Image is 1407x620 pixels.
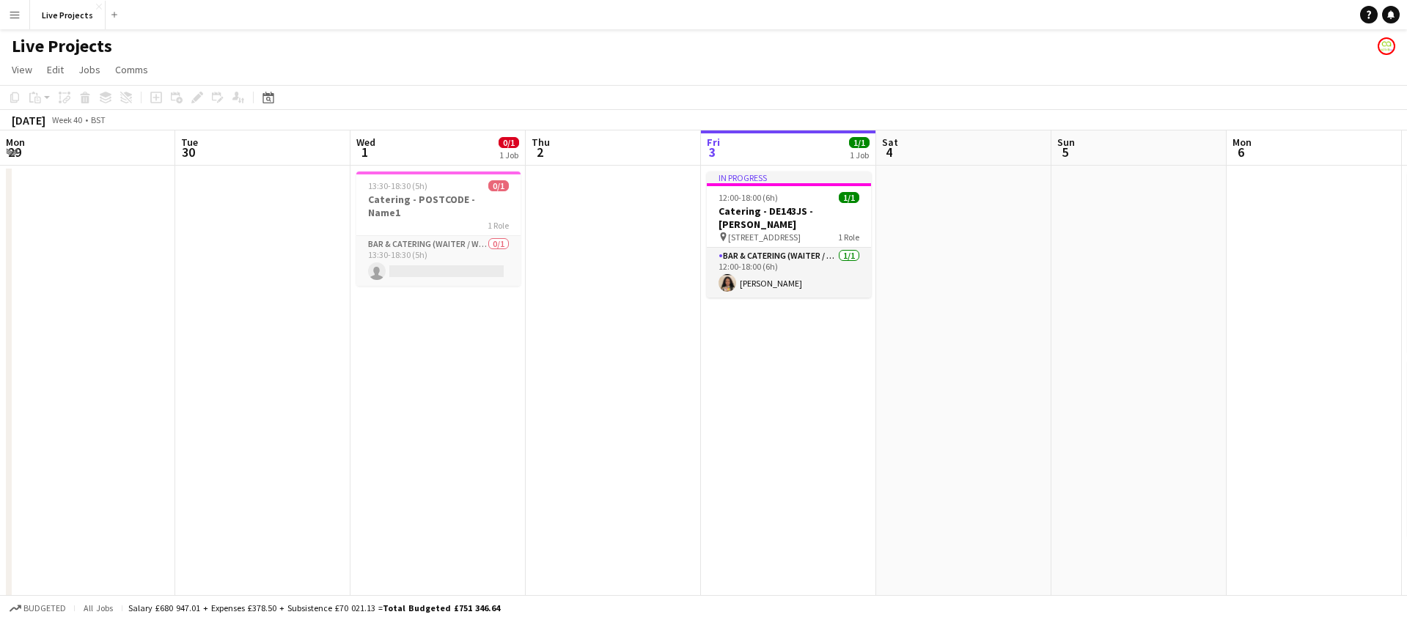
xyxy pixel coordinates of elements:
span: 1 Role [838,232,859,243]
div: 1 Job [850,150,869,160]
span: 6 [1230,144,1252,160]
span: Sun [1057,136,1075,149]
a: Jobs [73,60,106,79]
span: Comms [115,63,148,76]
h3: Catering - POSTCODE - Name1 [356,193,521,219]
span: 1/1 [839,192,859,203]
span: Jobs [78,63,100,76]
span: 0/1 [488,180,509,191]
a: Comms [109,60,154,79]
span: Week 40 [48,114,85,125]
span: Thu [532,136,550,149]
span: 1 Role [488,220,509,231]
span: 3 [705,144,720,160]
app-card-role: Bar & Catering (Waiter / waitress)0/113:30-18:30 (5h) [356,236,521,286]
app-job-card: In progress12:00-18:00 (6h)1/1Catering - DE143JS - [PERSON_NAME] [STREET_ADDRESS]1 RoleBar & Cate... [707,171,871,298]
span: 5 [1055,144,1075,160]
app-card-role: Bar & Catering (Waiter / waitress)1/112:00-18:00 (6h)[PERSON_NAME] [707,248,871,298]
span: 0/1 [499,137,519,148]
span: 13:30-18:30 (5h) [368,180,427,191]
span: 12:00-18:00 (6h) [719,192,778,203]
span: Mon [1232,136,1252,149]
div: 1 Job [499,150,518,160]
span: 2 [529,144,550,160]
button: Live Projects [30,1,106,29]
div: BST [91,114,106,125]
span: Wed [356,136,375,149]
span: 29 [4,144,25,160]
a: View [6,60,38,79]
span: 1 [354,144,375,160]
span: Edit [47,63,64,76]
div: In progress [707,171,871,183]
span: Fri [707,136,720,149]
button: Budgeted [7,600,68,616]
div: [DATE] [12,113,45,128]
app-job-card: 13:30-18:30 (5h)0/1Catering - POSTCODE - Name11 RoleBar & Catering (Waiter / waitress)0/113:30-18... [356,171,521,286]
span: [STREET_ADDRESS] [728,232,801,243]
app-user-avatar: Activ8 Staffing [1378,37,1395,55]
span: Mon [6,136,25,149]
span: Total Budgeted £751 346.64 [383,602,500,613]
span: Tue [181,136,198,149]
div: Salary £680 947.01 + Expenses £378.50 + Subsistence £70 021.13 = [128,602,500,613]
span: View [12,63,32,76]
span: Sat [882,136,898,149]
span: All jobs [81,602,116,613]
span: 4 [880,144,898,160]
h1: Live Projects [12,35,112,57]
span: 30 [179,144,198,160]
span: 1/1 [849,137,870,148]
h3: Catering - DE143JS - [PERSON_NAME] [707,204,871,231]
a: Edit [41,60,70,79]
span: Budgeted [23,603,66,613]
